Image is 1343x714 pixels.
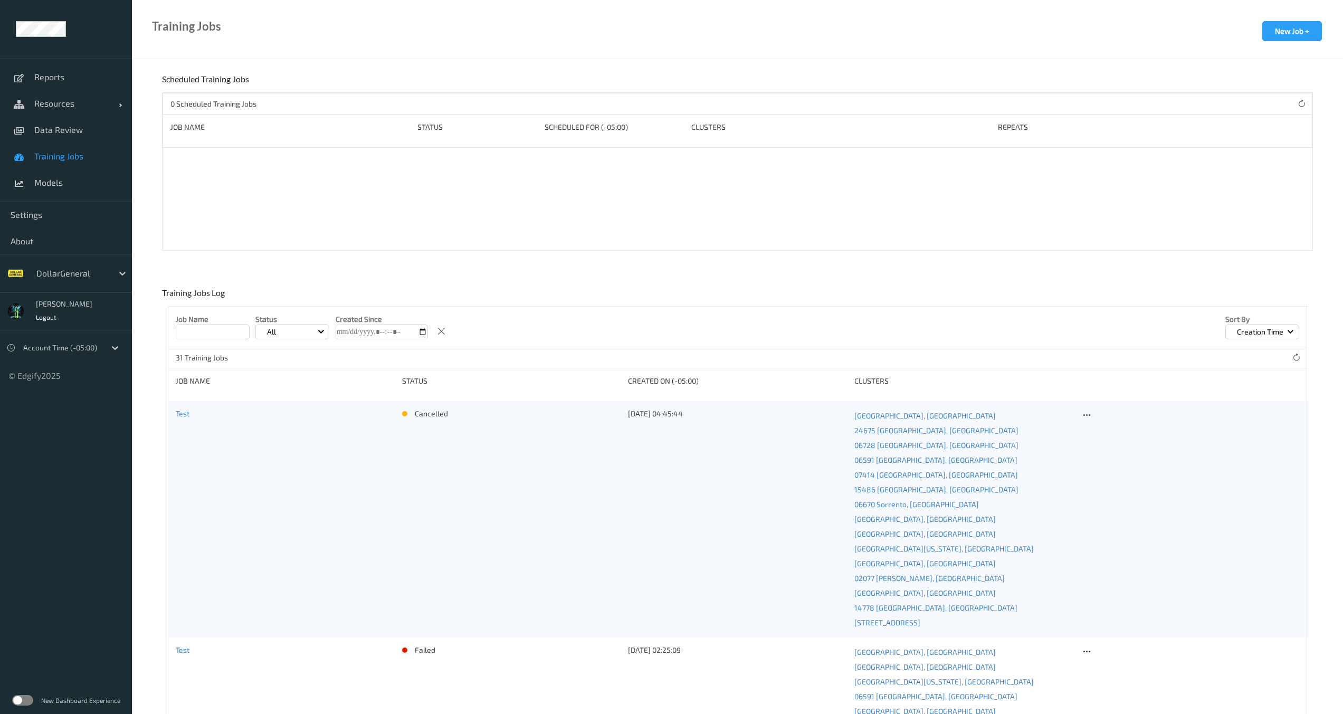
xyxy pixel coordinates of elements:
[417,122,537,132] div: Status
[628,645,846,655] div: [DATE] 02:25:09
[854,674,1073,689] a: [GEOGRAPHIC_DATA][US_STATE], [GEOGRAPHIC_DATA]
[854,586,1073,601] a: [GEOGRAPHIC_DATA], [GEOGRAPHIC_DATA]
[176,314,250,325] p: Job Name
[854,453,1073,468] a: 06591 [GEOGRAPHIC_DATA], [GEOGRAPHIC_DATA]
[854,689,1073,704] a: 06591 [GEOGRAPHIC_DATA], [GEOGRAPHIC_DATA]
[854,660,1073,674] a: [GEOGRAPHIC_DATA], [GEOGRAPHIC_DATA]
[854,601,1073,615] a: 14778 [GEOGRAPHIC_DATA], [GEOGRAPHIC_DATA]
[263,327,280,337] p: All
[162,74,252,92] div: Scheduled Training Jobs
[854,423,1073,438] a: 24675 [GEOGRAPHIC_DATA], [GEOGRAPHIC_DATA]
[1233,327,1287,337] p: Creation Time
[336,314,428,325] p: Created Since
[628,376,846,386] div: Created On (-05:00)
[415,645,435,655] p: failed
[854,645,1073,660] a: [GEOGRAPHIC_DATA], [GEOGRAPHIC_DATA]
[998,122,1098,132] div: Repeats
[415,408,448,419] p: cancelled
[176,409,189,418] a: Test
[628,408,846,419] div: [DATE] 04:45:44
[854,615,1073,630] a: [STREET_ADDRESS]
[854,556,1073,571] a: [GEOGRAPHIC_DATA], [GEOGRAPHIC_DATA]
[854,512,1073,527] a: [GEOGRAPHIC_DATA], [GEOGRAPHIC_DATA]
[854,408,1073,423] a: [GEOGRAPHIC_DATA], [GEOGRAPHIC_DATA]
[854,497,1073,512] a: 06670 Sorrento, [GEOGRAPHIC_DATA]
[152,21,221,32] div: Training Jobs
[854,468,1073,482] a: 07414 [GEOGRAPHIC_DATA], [GEOGRAPHIC_DATA]
[402,376,621,386] div: status
[545,122,684,132] div: Scheduled for (-05:00)
[854,438,1073,453] a: 06728 [GEOGRAPHIC_DATA], [GEOGRAPHIC_DATA]
[170,122,409,132] div: Job Name
[854,376,1073,386] div: clusters
[854,541,1073,556] a: [GEOGRAPHIC_DATA][US_STATE], [GEOGRAPHIC_DATA]
[176,376,394,386] div: Job Name
[170,99,256,109] p: 0 Scheduled Training Jobs
[176,353,255,363] p: 31 Training Jobs
[255,314,329,325] p: Status
[162,288,227,306] div: Training Jobs Log
[854,482,1073,497] a: 15486 [GEOGRAPHIC_DATA], [GEOGRAPHIC_DATA]
[854,571,1073,586] a: 02077 [PERSON_NAME], [GEOGRAPHIC_DATA]
[1225,314,1299,325] p: Sort by
[176,645,189,654] a: Test
[1262,21,1322,41] button: New Job +
[691,122,990,132] div: Clusters
[854,527,1073,541] a: [GEOGRAPHIC_DATA], [GEOGRAPHIC_DATA]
